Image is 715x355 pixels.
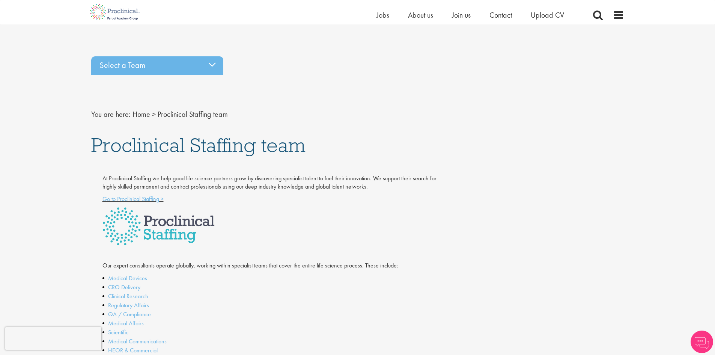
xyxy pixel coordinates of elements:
[91,56,223,75] div: Select a Team
[108,328,128,336] a: Scientific
[489,10,512,20] a: Contact
[108,292,148,300] a: Clinical Research
[152,109,156,119] span: >
[102,261,439,270] p: Our expert consultants operate globally, working within specialist teams that cover the entire li...
[108,310,151,318] a: QA / Compliance
[158,109,228,119] span: Proclinical Staffing team
[108,346,158,354] a: HEOR & Commercial
[91,109,131,119] span: You are here:
[132,109,150,119] a: breadcrumb link
[452,10,471,20] a: Join us
[91,132,306,158] span: Proclinical Staffing team
[376,10,389,20] a: Jobs
[5,327,101,350] iframe: reCAPTCHA
[691,331,713,353] img: Chatbot
[108,283,140,291] a: CRO Delivery
[102,174,439,192] p: At Proclinical Staffing we help good life science partners grow by discovering specialist talent ...
[108,319,144,327] a: Medical Affairs
[531,10,564,20] a: Upload CV
[102,195,164,203] a: Go to Proclinical Staffing >
[108,274,147,282] a: Medical Devices
[408,10,433,20] a: About us
[108,337,167,345] a: Medical Communications
[102,207,215,245] img: Proclinical Staffing
[108,301,149,309] a: Regulatory Affairs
